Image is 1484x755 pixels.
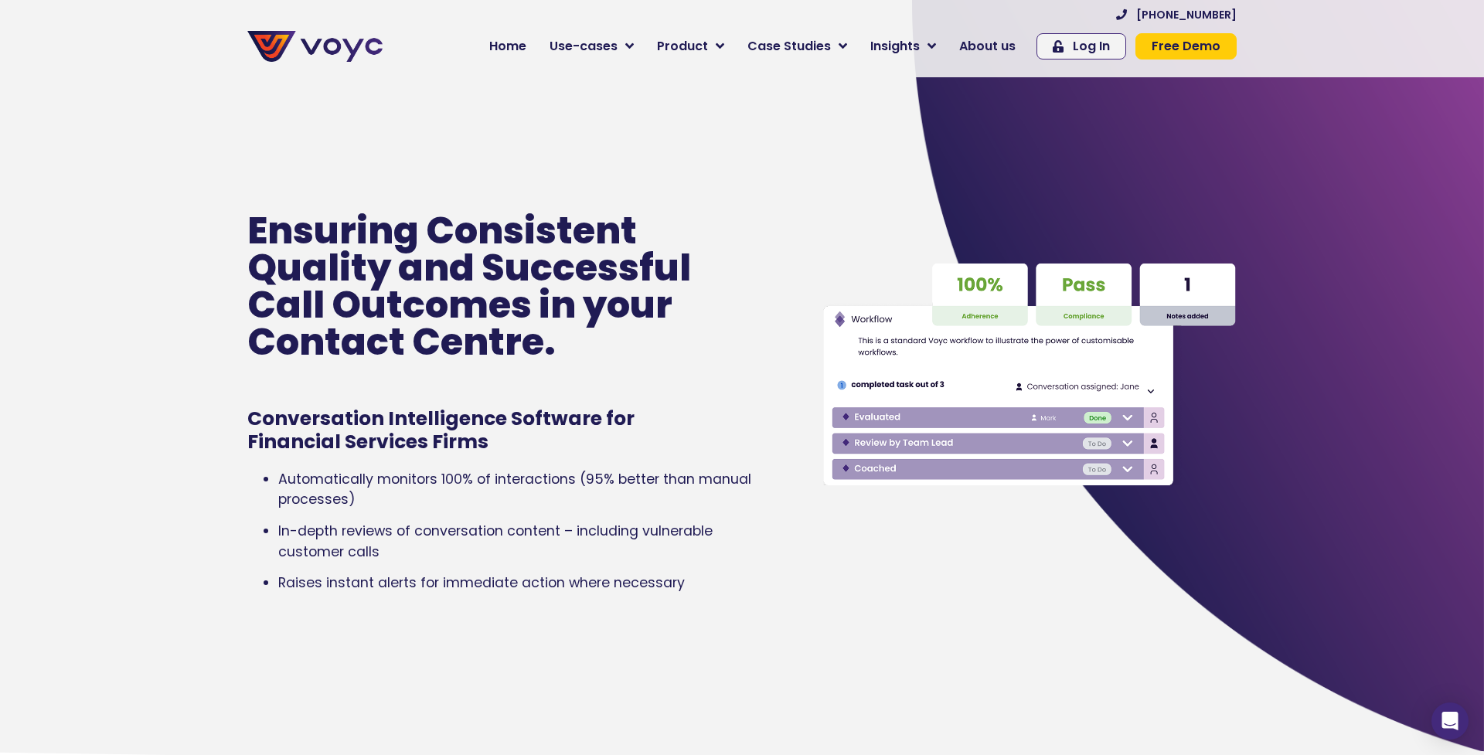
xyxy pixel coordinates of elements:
[822,258,1237,491] img: Voyc interface graphic
[870,37,920,56] span: Insights
[1136,9,1237,20] span: [PHONE_NUMBER]
[657,37,708,56] span: Product
[247,407,699,454] h1: Conversation Intelligence Software for Financial Services Firms
[1135,33,1237,60] a: Free Demo
[478,31,538,62] a: Home
[959,37,1016,56] span: About us
[1073,40,1110,53] span: Log In
[278,573,685,592] span: Raises instant alerts for immediate action where necessary
[1036,33,1126,60] a: Log In
[645,31,736,62] a: Product
[247,213,730,361] p: Ensuring Consistent Quality and Successful Call Outcomes in your Contact Centre.
[247,31,383,62] img: voyc-full-logo
[859,31,948,62] a: Insights
[1116,9,1237,20] a: [PHONE_NUMBER]
[1431,702,1469,740] div: Open Intercom Messenger
[489,37,526,56] span: Home
[278,470,751,508] span: Automatically monitors 100% of interactions (95% better than manual processes)
[736,31,859,62] a: Case Studies
[1152,40,1220,53] span: Free Demo
[948,31,1027,62] a: About us
[747,37,831,56] span: Case Studies
[538,31,645,62] a: Use-cases
[278,522,713,560] span: In-depth reviews of conversation content – including vulnerable customer calls
[550,37,618,56] span: Use-cases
